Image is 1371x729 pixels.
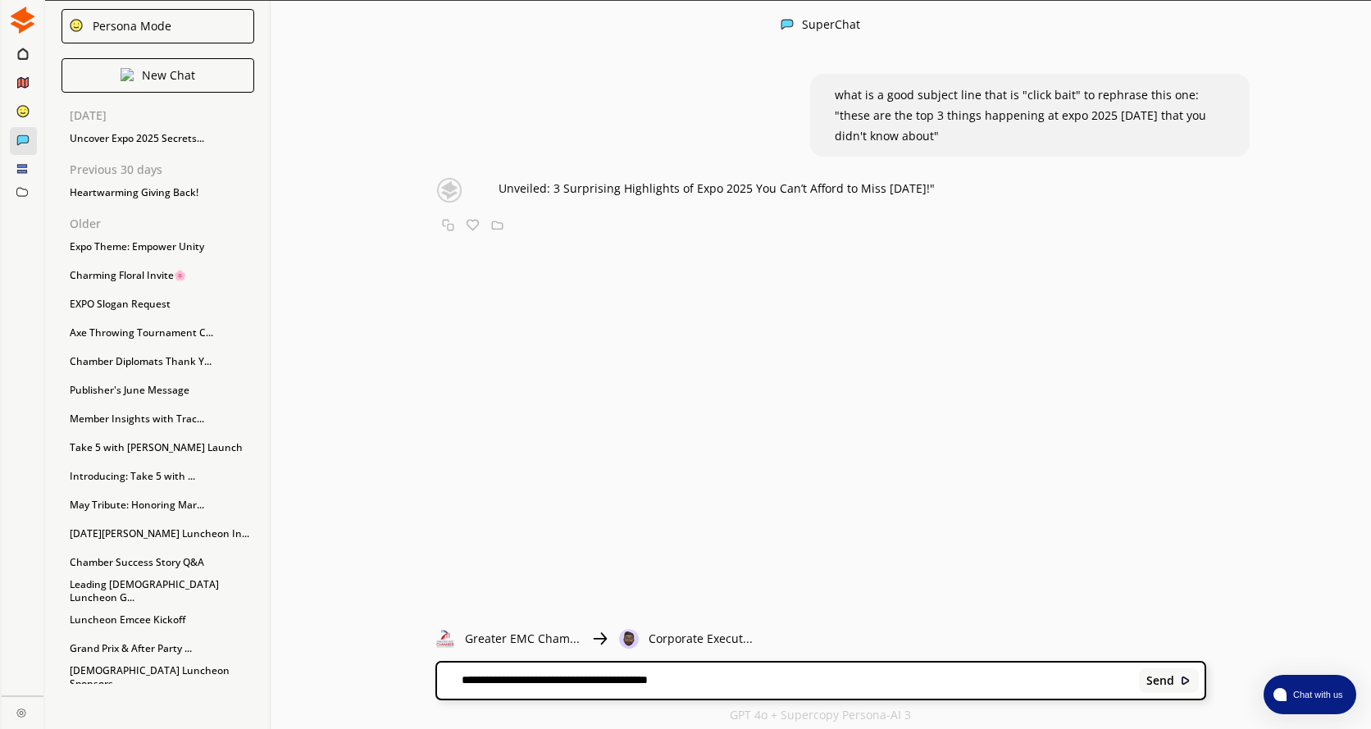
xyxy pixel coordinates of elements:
div: Leading [DEMOGRAPHIC_DATA] Luncheon G... [61,579,254,604]
div: May Tribute: Honoring Mar... [61,493,254,517]
div: Luncheon Emcee Kickoff [61,608,254,632]
div: Heartwarming Giving Back! [61,180,254,205]
img: Close [16,708,26,718]
div: [DATE][PERSON_NAME] Luncheon In... [61,522,254,546]
a: Close [2,696,43,725]
b: Send [1146,674,1174,687]
div: [DEMOGRAPHIC_DATA] Luncheon Sponsors ... [61,665,254,690]
span: Chat with us [1287,688,1346,701]
img: Close [781,18,794,31]
img: Favorite [467,219,479,231]
div: Chamber Success Story Q&A [61,550,254,575]
p: Corporate Execut... [649,632,753,645]
div: Uncover Expo 2025 Secrets... [61,126,254,151]
img: Close [408,178,490,203]
img: Close [1180,675,1191,686]
div: Take 5 with [PERSON_NAME] Launch [61,435,254,460]
p: Previous 30 days [70,163,254,176]
img: Close [619,629,639,649]
div: EXPO Slogan Request [61,292,254,317]
p: New Chat [142,69,195,82]
div: Expo Theme: Empower Unity [61,235,254,259]
div: Publisher's June Message [61,378,254,403]
div: Chamber Diplomats Thank Y... [61,349,254,374]
img: Close [69,18,84,33]
p: Older [70,217,254,230]
div: Persona Mode [87,20,171,33]
div: Charming Floral Invite🌸 [61,263,254,288]
img: Save [491,219,503,231]
div: Member Insights with Trac... [61,407,254,431]
img: Close [121,68,134,81]
div: Axe Throwing Tournament C... [61,321,254,345]
p: Greater EMC Cham... [465,632,580,645]
img: Close [435,629,455,649]
div: Grand Prix & After Party ... [61,636,254,661]
div: Introducing: Take 5 with ... [61,464,254,489]
img: Copy [442,219,454,231]
button: atlas-launcher [1264,675,1356,714]
div: SuperChat [802,18,860,34]
p: GPT 4o + Supercopy Persona-AI 3 [730,708,911,722]
img: Close [590,629,609,649]
img: Close [9,7,36,34]
span: Unveiled: 3 Surprising Highlights of Expo 2025 You Can’t Afford to Miss [DATE]!" [499,180,935,196]
p: [DATE] [70,109,254,122]
span: what is a good subject line that is "click bait" to rephrase this one: "these are the top 3 thing... [835,87,1206,144]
